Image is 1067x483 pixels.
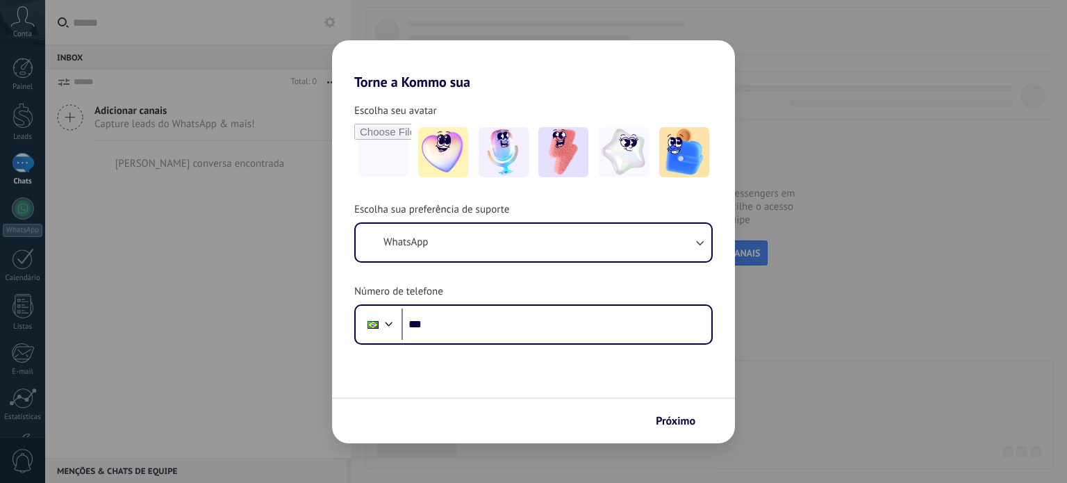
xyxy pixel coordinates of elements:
[354,203,509,217] span: Escolha sua preferência de suporte
[332,40,735,90] h2: Torne a Kommo sua
[360,310,386,339] div: Brazil: + 55
[656,416,695,426] span: Próximo
[659,127,709,177] img: -5.jpeg
[354,104,437,118] span: Escolha seu avatar
[479,127,529,177] img: -2.jpeg
[418,127,468,177] img: -1.jpeg
[383,236,428,249] span: WhatsApp
[599,127,649,177] img: -4.jpeg
[354,285,443,299] span: Número de telefone
[356,224,711,261] button: WhatsApp
[650,409,714,433] button: Próximo
[538,127,588,177] img: -3.jpeg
